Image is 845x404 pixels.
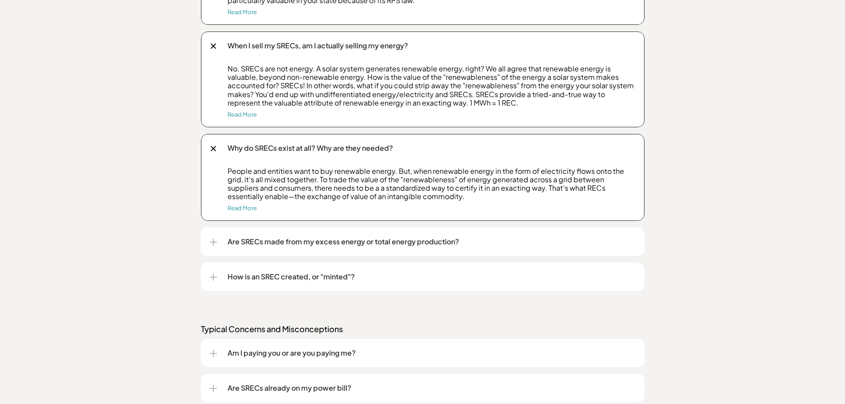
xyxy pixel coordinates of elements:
p: When I sell my SRECs, am I actually selling my energy? [228,40,636,51]
p: Are SRECs already on my power bill? [228,383,636,393]
a: Read More [228,111,257,118]
a: Read More [228,204,257,212]
p: Are SRECs made from my excess energy or total energy production? [228,236,636,247]
p: No. SRECs are not energy. A solar system generates renewable energy, right? We all agree that ren... [228,64,636,107]
a: Read More [228,8,257,16]
p: People and entities want to buy renewable energy. But, when renewable energy in the form of elect... [228,167,636,201]
p: Typical Concerns and Misconceptions [201,324,645,334]
p: Am I paying you or are you paying me? [228,348,636,358]
p: How is an SREC created, or "minted"? [228,271,636,282]
p: Why do SRECs exist at all? Why are they needed? [228,143,636,153]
